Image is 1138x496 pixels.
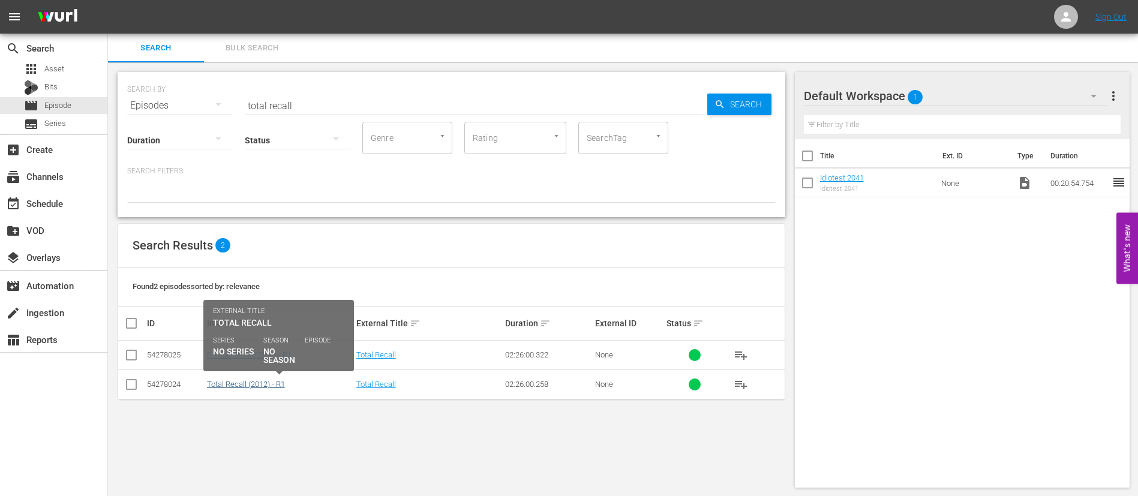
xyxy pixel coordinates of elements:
div: 54278025 [147,350,203,359]
span: Search [6,41,20,56]
span: Overlays [6,251,20,265]
div: 54278024 [147,380,203,389]
a: Total Recall [356,350,396,359]
p: Search Filters: [127,166,776,176]
span: Reports [6,333,20,347]
span: 2 [215,238,230,252]
th: Ext. ID [935,139,1011,173]
span: Create [6,143,20,157]
button: Open [653,130,664,142]
span: Automation [6,279,20,293]
button: Search [707,94,771,115]
span: Search [115,41,197,55]
span: Asset [44,63,64,75]
button: Open Feedback Widget [1116,212,1138,284]
span: Series [24,117,38,131]
div: External Title [356,316,502,330]
button: Open [437,130,448,142]
th: Title [820,139,935,173]
span: reorder [1112,175,1126,190]
div: 02:26:00.258 [505,380,591,389]
button: playlist_add [726,341,755,369]
img: ans4CAIJ8jUAAAAAAAAAAAAAAAAAAAAAAAAgQb4GAAAAAAAAAAAAAAAAAAAAAAAAJMjXAAAAAAAAAAAAAAAAAAAAAAAAgAT5G... [29,3,86,31]
span: playlist_add [734,348,748,362]
span: menu [7,10,22,24]
div: Episodes [127,89,233,122]
div: Status [666,316,723,330]
th: Type [1010,139,1043,173]
span: Found 2 episodes sorted by: relevance [133,282,260,291]
td: 00:20:54.754 [1046,169,1112,197]
div: Idiotest 2041 [820,185,864,193]
span: Search Results [133,238,213,252]
button: more_vert [1106,82,1121,110]
span: more_vert [1106,89,1121,103]
span: playlist_add [734,377,748,392]
div: None [595,350,663,359]
span: Series [44,118,66,130]
div: 02:26:00.322 [505,350,591,359]
div: None [595,380,663,389]
div: External ID [595,318,663,328]
span: sort [693,318,704,329]
a: Idiotest 2041 [820,173,864,182]
a: Sign Out [1095,12,1127,22]
td: None [936,169,1013,197]
div: Default Workspace [804,79,1109,113]
div: Duration [505,316,591,330]
span: Bulk Search [211,41,293,55]
span: Ingestion [6,306,20,320]
button: playlist_add [726,370,755,399]
span: Episode [24,98,38,113]
button: Open [551,130,562,142]
div: Internal Title [207,316,353,330]
span: sort [410,318,421,329]
span: VOD [6,224,20,238]
a: Total Recall [356,380,396,389]
a: Total Recall (2012) - R1 [207,380,285,389]
span: sort [540,318,551,329]
span: Asset [24,62,38,76]
span: 1 [908,85,923,110]
div: ID [147,318,203,328]
th: Duration [1043,139,1115,173]
span: Video [1017,176,1032,190]
a: R Total Recall (2012) - R1 [207,350,292,359]
span: sort [259,318,269,329]
span: Bits [44,81,58,93]
span: Search [725,94,771,115]
span: Episode [44,100,71,112]
div: Bits [24,80,38,95]
span: Schedule [6,197,20,211]
span: Channels [6,170,20,184]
